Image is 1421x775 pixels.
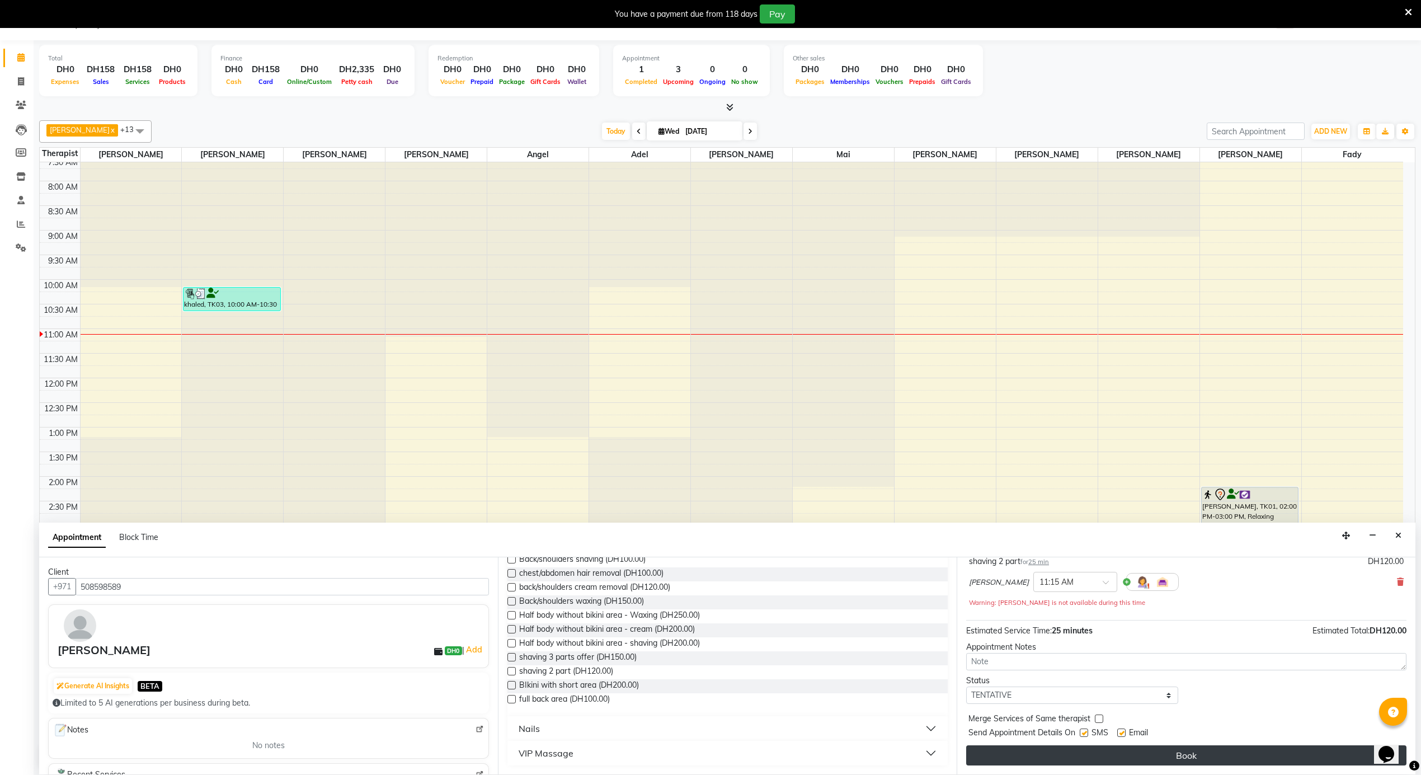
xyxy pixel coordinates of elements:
[519,651,637,665] span: shaving 3 parts offer (DH150.00)
[48,54,189,63] div: Total
[437,78,468,86] span: Voucher
[873,63,906,76] div: DH0
[519,609,700,623] span: Half body without bikini area - Waxing (DH250.00)
[660,63,697,76] div: 3
[46,231,80,242] div: 9:00 AM
[827,78,873,86] span: Memberships
[220,63,247,76] div: DH0
[82,63,119,76] div: DH158
[138,681,162,692] span: BETA
[697,78,728,86] span: Ongoing
[46,477,80,489] div: 2:00 PM
[1200,148,1301,162] span: [PERSON_NAME]
[1020,558,1049,566] small: for
[793,63,827,76] div: DH0
[697,63,728,76] div: 0
[873,78,906,86] span: Vouchers
[123,78,153,86] span: Services
[1374,730,1410,764] iframe: chat widget
[760,4,795,24] button: Pay
[528,63,563,76] div: DH0
[519,665,613,679] span: shaving 2 part (DH120.00)
[793,54,974,63] div: Other sales
[42,403,80,415] div: 12:30 PM
[50,125,110,134] span: [PERSON_NAME]
[385,148,487,162] span: [PERSON_NAME]
[64,609,96,642] img: avatar
[622,54,761,63] div: Appointment
[1098,148,1199,162] span: [PERSON_NAME]
[384,78,401,86] span: Due
[938,78,974,86] span: Gift Cards
[1390,527,1406,544] button: Close
[1312,626,1370,636] span: Estimated Total:
[966,745,1406,765] button: Book
[564,78,589,86] span: Wallet
[46,255,80,267] div: 9:30 AM
[1136,575,1149,589] img: Hairdresser.png
[252,740,285,751] span: No notes
[528,78,563,86] span: Gift Cards
[223,78,244,86] span: Cash
[462,643,484,656] span: |
[589,148,690,162] span: Adel
[622,63,660,76] div: 1
[660,78,697,86] span: Upcoming
[519,567,664,581] span: chest/abdomen hair removal (DH100.00)
[41,354,80,365] div: 11:30 AM
[938,63,974,76] div: DH0
[53,723,88,738] span: Notes
[53,697,484,709] div: Limited to 5 AI generations per business during beta.
[1202,487,1298,536] div: [PERSON_NAME], TK01, 02:00 PM-03:00 PM, Relaxing massage
[1028,558,1049,566] span: 25 min
[437,63,468,76] div: DH0
[615,8,757,20] div: You have a payment due from 118 days
[119,63,156,76] div: DH158
[46,206,80,218] div: 8:30 AM
[156,78,189,86] span: Products
[519,722,540,735] div: Nails
[968,727,1075,741] span: Send Appointment Details On
[512,743,943,763] button: VIP Massage
[338,78,375,86] span: Petty cash
[656,127,682,135] span: Wed
[602,123,630,140] span: Today
[496,78,528,86] span: Package
[519,595,644,609] span: Back/shoulders waxing (DH150.00)
[81,148,182,162] span: [PERSON_NAME]
[40,148,80,159] div: Therapist
[41,329,80,341] div: 11:00 AM
[46,157,80,168] div: 7:30 AM
[182,148,283,162] span: [PERSON_NAME]
[906,78,938,86] span: Prepaids
[682,123,738,140] input: 2025-09-03
[54,678,132,694] button: Generate AI Insights
[46,452,80,464] div: 1:30 PM
[464,643,484,656] a: Add
[1129,727,1148,741] span: Email
[46,181,80,193] div: 8:00 AM
[793,78,827,86] span: Packages
[220,54,406,63] div: Finance
[48,566,489,578] div: Client
[519,553,646,567] span: Back/shoulders shaving (DH100.00)
[966,641,1406,653] div: Appointment Notes
[519,679,639,693] span: BIkini with short area (DH200.00)
[563,63,590,76] div: DH0
[468,78,496,86] span: Prepaid
[969,599,1145,607] small: Warning: [PERSON_NAME] is not available during this time
[519,623,695,637] span: Half body without bikini area - cream (DH200.00)
[46,428,80,439] div: 1:00 PM
[519,746,573,760] div: VIP Massage
[48,528,106,548] span: Appointment
[487,148,589,162] span: Angel
[284,148,385,162] span: [PERSON_NAME]
[1370,626,1406,636] span: DH120.00
[256,78,276,86] span: Card
[58,642,150,659] div: [PERSON_NAME]
[76,578,489,595] input: Search by Name/Mobile/Email/Code
[969,556,1049,567] div: shaving 2 part
[335,63,379,76] div: DH2,335
[996,148,1098,162] span: [PERSON_NAME]
[119,532,158,542] span: Block Time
